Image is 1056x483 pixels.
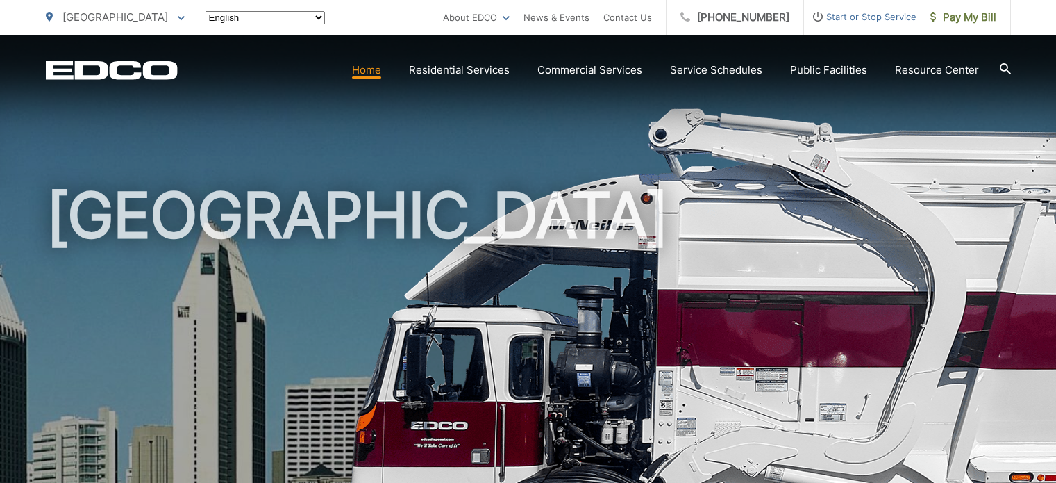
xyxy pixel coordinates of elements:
[537,62,642,79] a: Commercial Services
[206,11,325,24] select: Select a language
[930,9,996,26] span: Pay My Bill
[62,10,168,24] span: [GEOGRAPHIC_DATA]
[352,62,381,79] a: Home
[523,9,589,26] a: News & Events
[895,62,979,79] a: Resource Center
[790,62,867,79] a: Public Facilities
[670,62,762,79] a: Service Schedules
[443,9,510,26] a: About EDCO
[409,62,510,79] a: Residential Services
[46,60,178,80] a: EDCD logo. Return to the homepage.
[603,9,652,26] a: Contact Us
